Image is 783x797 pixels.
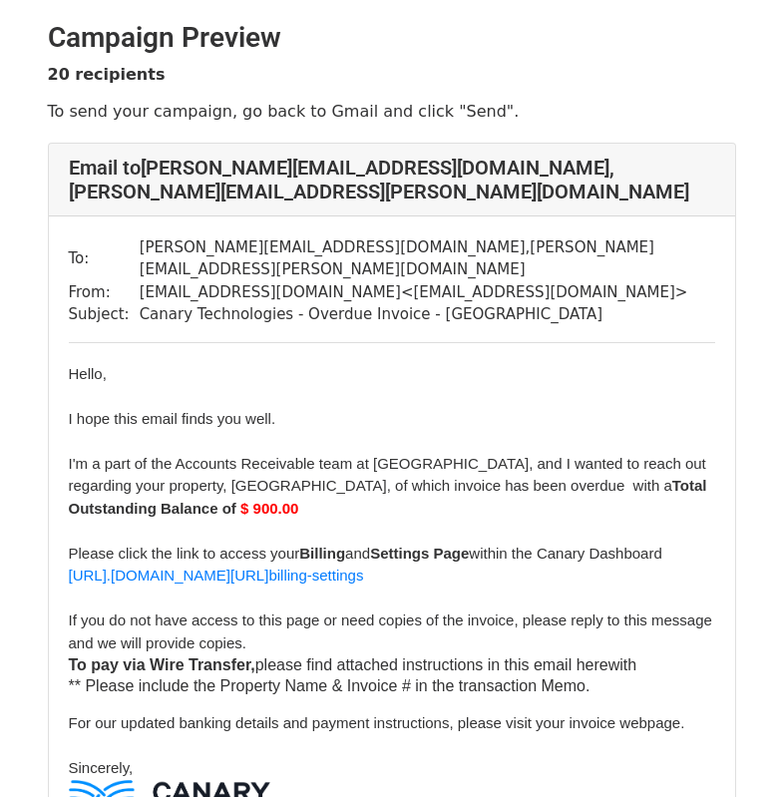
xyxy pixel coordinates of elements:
[299,545,345,562] b: Billing
[240,500,298,517] b: $ 900.00
[69,759,134,776] span: Sincerely,
[69,567,364,584] a: [URL].[DOMAIN_NAME][URL]billing-settings
[69,365,107,382] span: Hello,
[48,21,736,55] h2: Campaign Preview
[69,545,662,562] span: Please click the link to access your and within the Canary Dashboard
[69,281,140,304] td: From:
[48,101,736,122] p: To send your campaign, go back to Gmail and click "Send".
[69,477,707,517] b: Total Outstanding Balance of
[69,303,140,326] td: Subject:
[48,65,166,84] strong: 20 recipients
[69,410,276,427] span: I hope this email finds you well.
[140,303,715,326] td: Canary Technologies - Overdue Invoice - [GEOGRAPHIC_DATA]
[69,677,590,694] span: ** Please include the Property Name & Invoice # in the transaction Memo.
[69,455,707,517] span: I'm a part of the Accounts Receivable team at [GEOGRAPHIC_DATA], and I wanted to reach out regard...
[69,714,685,731] span: For our updated banking details and payment instructions, please visit your invoice webpage.
[69,656,255,673] strong: To pay via Wire Transfer,
[140,236,715,281] td: [PERSON_NAME][EMAIL_ADDRESS][DOMAIN_NAME] , [PERSON_NAME][EMAIL_ADDRESS][PERSON_NAME][DOMAIN_NAME]
[69,656,637,673] span: please find attached instructions in this email herewith
[69,611,712,651] span: If you do not have access to this page or need copies of the invoice, please reply to this messag...
[69,156,715,203] h4: Email to [PERSON_NAME][EMAIL_ADDRESS][DOMAIN_NAME] , [PERSON_NAME][EMAIL_ADDRESS][PERSON_NAME][DO...
[69,236,140,281] td: To:
[370,545,469,562] b: Settings Page
[140,281,715,304] td: [EMAIL_ADDRESS][DOMAIN_NAME] < [EMAIL_ADDRESS][DOMAIN_NAME] >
